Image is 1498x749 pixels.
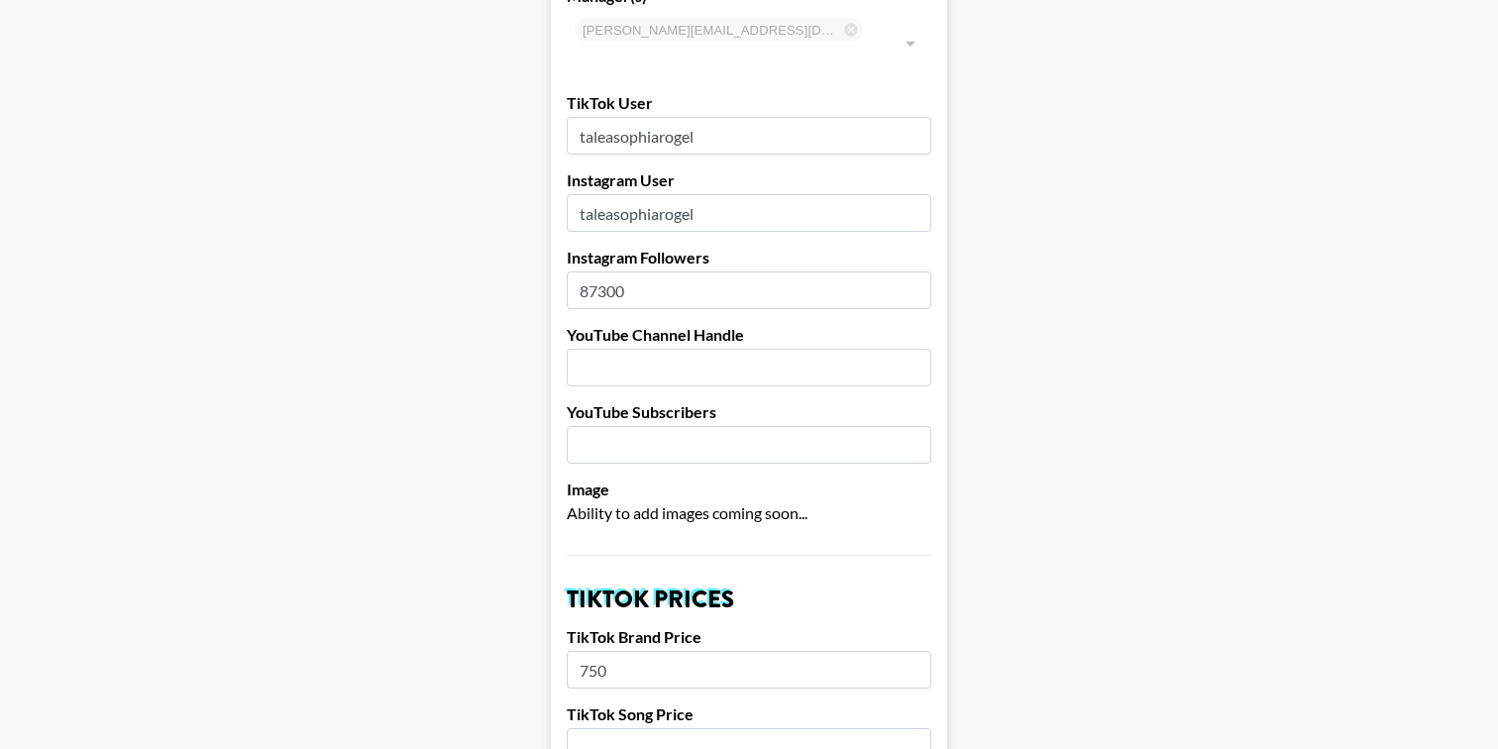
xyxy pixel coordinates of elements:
label: Instagram Followers [567,248,931,267]
label: TikTok User [567,93,931,113]
label: YouTube Channel Handle [567,325,931,345]
label: YouTube Subscribers [567,402,931,422]
label: Instagram User [567,170,931,190]
h2: TikTok Prices [567,588,931,611]
label: TikTok Brand Price [567,627,931,647]
label: TikTok Song Price [567,704,931,724]
span: Ability to add images coming soon... [567,503,807,522]
label: Image [567,480,931,499]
